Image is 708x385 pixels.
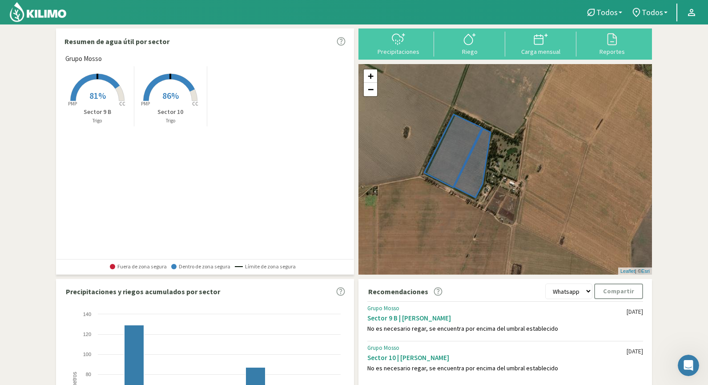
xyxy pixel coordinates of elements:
img: Kilimo [9,1,67,23]
p: Sector 9 B [61,107,134,117]
a: Esri [641,268,650,274]
span: Dentro de zona segura [171,263,230,270]
div: Carga mensual [508,49,574,55]
span: 81% [89,90,106,101]
p: Resumen de agua útil por sector [64,36,169,47]
div: [DATE] [627,308,643,316]
p: Precipitaciones y riegos acumulados por sector [66,286,220,297]
p: Sector 10 [134,107,207,117]
div: Sector 9 B | [PERSON_NAME] [367,314,627,322]
div: Grupo Mosso [367,344,627,352]
text: 80 [86,372,91,377]
p: Trigo [61,117,134,125]
div: Reportes [579,49,645,55]
button: Precipitaciones [363,32,434,55]
tspan: PMP [141,101,150,107]
span: Límite de zona segura [235,263,296,270]
a: Zoom out [364,83,377,96]
div: Grupo Mosso [367,305,627,312]
tspan: CC [119,101,125,107]
p: Trigo [134,117,207,125]
a: Zoom in [364,69,377,83]
span: Todos [596,8,618,17]
div: [DATE] [627,348,643,355]
span: Todos [642,8,663,17]
div: No es necesario regar, se encuentra por encima del umbral establecido [367,365,627,372]
a: Leaflet [620,268,635,274]
span: Fuera de zona segura [110,263,167,270]
span: 86% [162,90,179,101]
text: 140 [83,312,91,317]
iframe: Intercom live chat [678,355,699,376]
button: Riego [434,32,505,55]
button: Reportes [576,32,648,55]
tspan: CC [193,101,199,107]
div: Riego [437,49,503,55]
button: Carga mensual [505,32,576,55]
div: Precipitaciones [366,49,431,55]
tspan: PMP [68,101,77,107]
div: | © [618,267,652,275]
span: Grupo Mosso [65,54,102,64]
div: Sector 10 | [PERSON_NAME] [367,353,627,362]
p: Recomendaciones [368,286,428,297]
text: 100 [83,352,91,357]
text: 120 [83,332,91,337]
div: No es necesario regar, se encuentra por encima del umbral establecido [367,325,627,332]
